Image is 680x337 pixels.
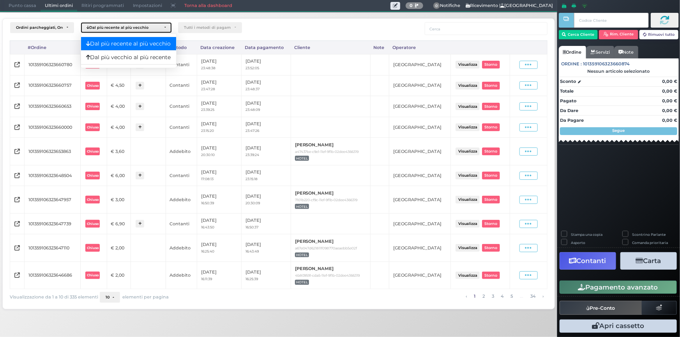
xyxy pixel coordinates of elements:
td: [DATE] [197,262,242,289]
button: Visualizza [456,61,480,68]
a: alla pagina 5 [509,292,515,300]
label: Scontrino Parlante [632,232,666,237]
td: 101359106323646686 [25,262,81,289]
td: Contanti [166,75,197,96]
div: Data creazione [197,41,242,54]
small: 23:48:09 [246,107,260,112]
button: Ordini parcheggiati, Ordini aperti, Ordini chiusi [10,22,74,33]
button: Visualizza [456,147,480,155]
td: [GEOGRAPHIC_DATA] [389,186,451,213]
span: 0 [433,2,440,9]
button: Pagamento avanzato [560,281,677,294]
td: [GEOGRAPHIC_DATA] [389,54,451,75]
small: 20:30:10 [201,153,215,157]
button: 10 [100,292,120,303]
small: 23:48:37 [246,87,260,91]
button: Apri cassetto [560,319,677,333]
small: 16:11:39 [201,277,212,281]
td: [DATE] [197,138,242,165]
b: Chiuso [87,246,99,250]
strong: Totale [560,88,574,94]
b: Chiuso [87,104,99,108]
td: € 2,00 [107,262,131,289]
button: Rimuovi tutto [639,30,679,39]
td: [DATE] [242,138,291,165]
td: [DATE] [242,165,291,186]
td: € 2,00 [107,234,131,262]
td: [DATE] [197,234,242,262]
td: Contanti [166,117,197,138]
small: a67e047d621811f098770aeaebb5e02f [295,246,357,250]
td: [DATE] [242,117,291,138]
span: Ritiri programmati [77,0,128,11]
td: Addebito [166,262,197,289]
td: € 4,00 [107,96,131,117]
button: Storno [482,196,500,203]
button: Storno [482,272,500,279]
td: [DATE] [242,262,291,289]
td: 101359106323660757 [25,75,81,96]
td: Contanti [166,165,197,186]
div: Metodo [166,41,197,54]
input: Cerca [425,22,548,35]
small: 23:48:38 [201,66,215,70]
td: [GEOGRAPHIC_DATA] [389,138,451,165]
td: [DATE] [242,234,291,262]
a: pagina precedente [463,292,469,300]
strong: 0,00 € [662,98,677,104]
span: Ultimi ordini [41,0,77,11]
button: Visualizza [456,123,480,131]
td: 101359106323660780 [25,54,81,75]
button: Visualizza [456,103,480,110]
td: [DATE] [197,54,242,75]
div: Data pagamento [242,41,291,54]
small: 20:30:09 [246,201,260,205]
td: Addebito [166,234,197,262]
span: HOTEL [295,253,309,258]
td: [DATE] [197,186,242,213]
button: Visualizza [456,244,480,251]
td: [GEOGRAPHIC_DATA] [389,75,451,96]
td: 101359106323647957 [25,186,81,213]
div: Cliente [291,41,370,54]
a: Note [614,46,638,58]
td: € 6,00 [107,165,131,186]
span: Dal più vecchio al più recente [86,53,171,61]
div: Nessun articolo selezionato [559,68,679,74]
td: [DATE] [197,213,242,234]
td: [GEOGRAPHIC_DATA] [389,117,451,138]
a: Ordine [559,46,586,58]
td: 101359106323660000 [25,117,81,138]
td: [DATE] [242,213,291,234]
small: 16:43:49 [246,249,259,253]
button: Visualizza [456,196,480,203]
td: Addebito [166,138,197,165]
small: a47437be-c9e1-11ef-9f1b-02dee4366319 [295,149,359,154]
button: Storno [482,172,500,179]
span: Dal più recente al più vecchio [86,40,171,48]
td: [DATE] [197,75,242,96]
button: Storno [482,103,500,110]
span: HOTEL [295,280,309,285]
b: Chiuso [87,198,99,202]
span: HOTEL [295,156,309,161]
button: Pre-Conto [560,301,642,315]
td: € 3,00 [107,186,131,213]
small: 23:52:05 [246,66,259,70]
b: Chiuso [87,273,99,277]
button: Storno [482,244,500,251]
small: 16:50:39 [201,201,214,205]
b: Chiuso [87,222,99,226]
div: elementi per pagina [100,292,169,303]
small: 16:25:39 [246,277,258,281]
label: Asporto [571,240,585,245]
strong: 0,00 € [662,79,677,84]
button: Tutti i metodi di pagamento [178,22,242,33]
td: [DATE] [197,117,242,138]
span: 101359106323660874 [583,61,630,67]
button: Storno [482,147,500,155]
b: 0 [410,3,413,8]
strong: Segue [613,128,625,133]
td: [GEOGRAPHIC_DATA] [389,96,451,117]
button: Visualizza [456,172,480,179]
